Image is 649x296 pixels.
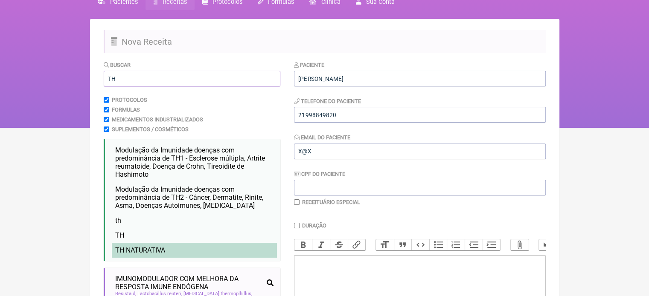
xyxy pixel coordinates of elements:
[302,199,360,205] label: Receituário Especial
[115,231,124,239] span: TH
[112,116,203,123] label: Medicamentos Industrializados
[539,239,557,250] button: Undo
[294,62,324,68] label: Paciente
[312,239,330,250] button: Italic
[112,126,189,132] label: Suplementos / Cosméticos
[376,239,394,250] button: Heading
[104,30,546,53] h2: Nova Receita
[348,239,366,250] button: Link
[302,222,326,229] label: Duração
[511,239,529,250] button: Attach Files
[115,216,121,224] span: th
[104,62,131,68] label: Buscar
[429,239,447,250] button: Bullets
[483,239,501,250] button: Increase Level
[394,239,412,250] button: Quote
[115,246,165,254] span: TH NATURATIVA
[330,239,348,250] button: Strikethrough
[104,71,280,86] input: exemplo: emagrecimento, ansiedade
[294,239,312,250] button: Bold
[447,239,465,250] button: Numbers
[294,171,345,177] label: CPF do Paciente
[115,185,263,210] span: Modulação da Imunidade doenças com predominância de TH2 - Câncer, Dermatite, Rinite, Asma, Doença...
[112,97,147,103] label: Protocolos
[115,275,263,291] span: IMUNOMODULADOR COM MELHORA DA RESPOSTA IMUNE ENDÓGENA
[411,239,429,250] button: Code
[112,106,140,113] label: Formulas
[115,146,265,178] span: Modulação da Imunidade doenças com predominância de TH1 - Esclerose múltipla, Artrite reumatoide,...
[294,134,350,141] label: Email do Paciente
[294,98,361,104] label: Telefone do Paciente
[465,239,483,250] button: Decrease Level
